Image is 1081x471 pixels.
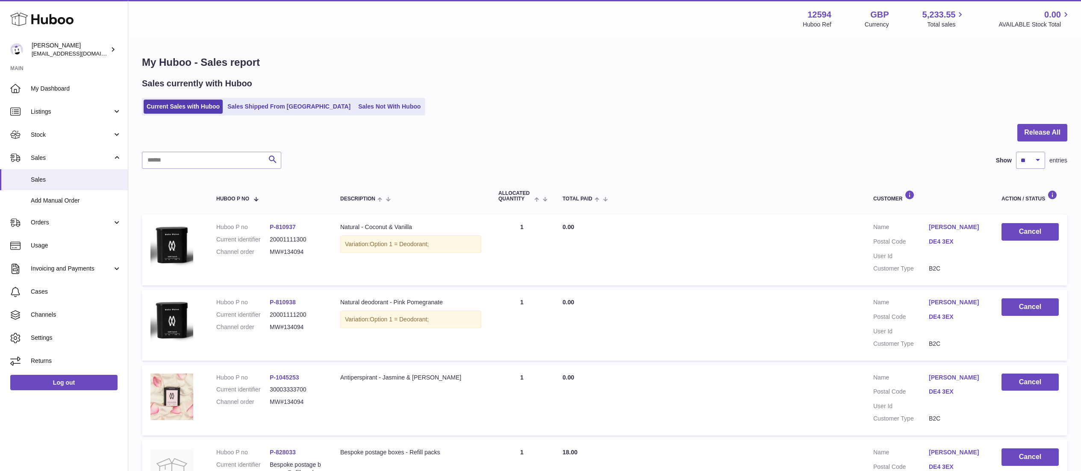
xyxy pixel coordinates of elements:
[922,9,966,29] a: 5,233.55 Total sales
[340,235,481,253] div: Variation:
[1001,190,1059,202] div: Action / Status
[270,224,296,230] a: P-810937
[873,388,929,398] dt: Postal Code
[270,235,323,244] dd: 20001111300
[340,311,481,328] div: Variation:
[929,448,984,456] a: [PERSON_NAME]
[216,223,270,231] dt: Huboo P no
[873,415,929,423] dt: Customer Type
[563,196,592,202] span: Total paid
[873,448,929,459] dt: Name
[216,235,270,244] dt: Current identifier
[216,386,270,394] dt: Current identifier
[873,402,929,410] dt: User Id
[216,248,270,256] dt: Channel order
[873,252,929,260] dt: User Id
[31,108,112,116] span: Listings
[31,197,121,205] span: Add Manual Order
[498,191,532,202] span: ALLOCATED Quantity
[31,154,112,162] span: Sales
[999,9,1071,29] a: 0.00 AVAILABLE Stock Total
[270,374,299,381] a: P-1045253
[31,85,121,93] span: My Dashboard
[270,386,323,394] dd: 30003333700
[873,313,929,323] dt: Postal Code
[873,327,929,336] dt: User Id
[370,241,429,247] span: Option 1 = Deodorant;
[270,299,296,306] a: P-810938
[340,374,481,382] div: Antiperspirant - Jasmine & [PERSON_NAME]
[865,21,889,29] div: Currency
[355,100,424,114] a: Sales Not With Huboo
[490,215,554,286] td: 1
[1017,124,1067,141] button: Release All
[340,196,375,202] span: Description
[807,9,831,21] strong: 12594
[10,375,118,390] a: Log out
[216,374,270,382] dt: Huboo P no
[216,398,270,406] dt: Channel order
[370,316,429,323] span: Option 1 = Deodorant;
[32,50,126,57] span: [EMAIL_ADDRESS][DOMAIN_NAME]
[216,311,270,319] dt: Current identifier
[563,224,574,230] span: 0.00
[31,311,121,319] span: Channels
[150,223,193,267] img: 125941691599037.png
[216,196,249,202] span: Huboo P no
[270,449,296,456] a: P-828033
[340,298,481,306] div: Natural deodorant - Pink Pomegranate
[927,21,965,29] span: Total sales
[144,100,223,114] a: Current Sales with Huboo
[216,448,270,456] dt: Huboo P no
[340,223,481,231] div: Natural - Coconut & Vanilla
[873,238,929,248] dt: Postal Code
[1001,448,1059,466] button: Cancel
[996,156,1012,165] label: Show
[216,323,270,331] dt: Channel order
[270,311,323,319] dd: 20001111200
[929,340,984,348] dd: B2C
[10,43,23,56] img: internalAdmin-12594@internal.huboo.com
[1001,223,1059,241] button: Cancel
[490,365,554,436] td: 1
[922,9,956,21] span: 5,233.55
[270,248,323,256] dd: MW#134094
[1001,298,1059,316] button: Cancel
[270,323,323,331] dd: MW#134094
[873,374,929,384] dt: Name
[31,288,121,296] span: Cases
[224,100,353,114] a: Sales Shipped From [GEOGRAPHIC_DATA]
[929,298,984,306] a: [PERSON_NAME]
[490,290,554,361] td: 1
[270,398,323,406] dd: MW#134094
[31,334,121,342] span: Settings
[929,388,984,396] a: DE4 3EX
[1001,374,1059,391] button: Cancel
[873,223,929,233] dt: Name
[929,223,984,231] a: [PERSON_NAME]
[803,21,831,29] div: Huboo Ref
[873,298,929,309] dt: Name
[1044,9,1061,21] span: 0.00
[563,374,574,381] span: 0.00
[1049,156,1067,165] span: entries
[142,78,252,89] h2: Sales currently with Huboo
[873,265,929,273] dt: Customer Type
[929,238,984,246] a: DE4 3EX
[873,190,984,202] div: Customer
[929,265,984,273] dd: B2C
[31,218,112,227] span: Orders
[31,176,121,184] span: Sales
[929,374,984,382] a: [PERSON_NAME]
[31,131,112,139] span: Stock
[929,463,984,471] a: DE4 3EX
[870,9,889,21] strong: GBP
[340,448,481,456] div: Bespoke postage boxes - Refill packs
[929,415,984,423] dd: B2C
[31,265,112,273] span: Invoicing and Payments
[999,21,1071,29] span: AVAILABLE Stock Total
[563,299,574,306] span: 0.00
[873,340,929,348] dt: Customer Type
[150,298,193,342] img: 125941691598992.png
[31,357,121,365] span: Returns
